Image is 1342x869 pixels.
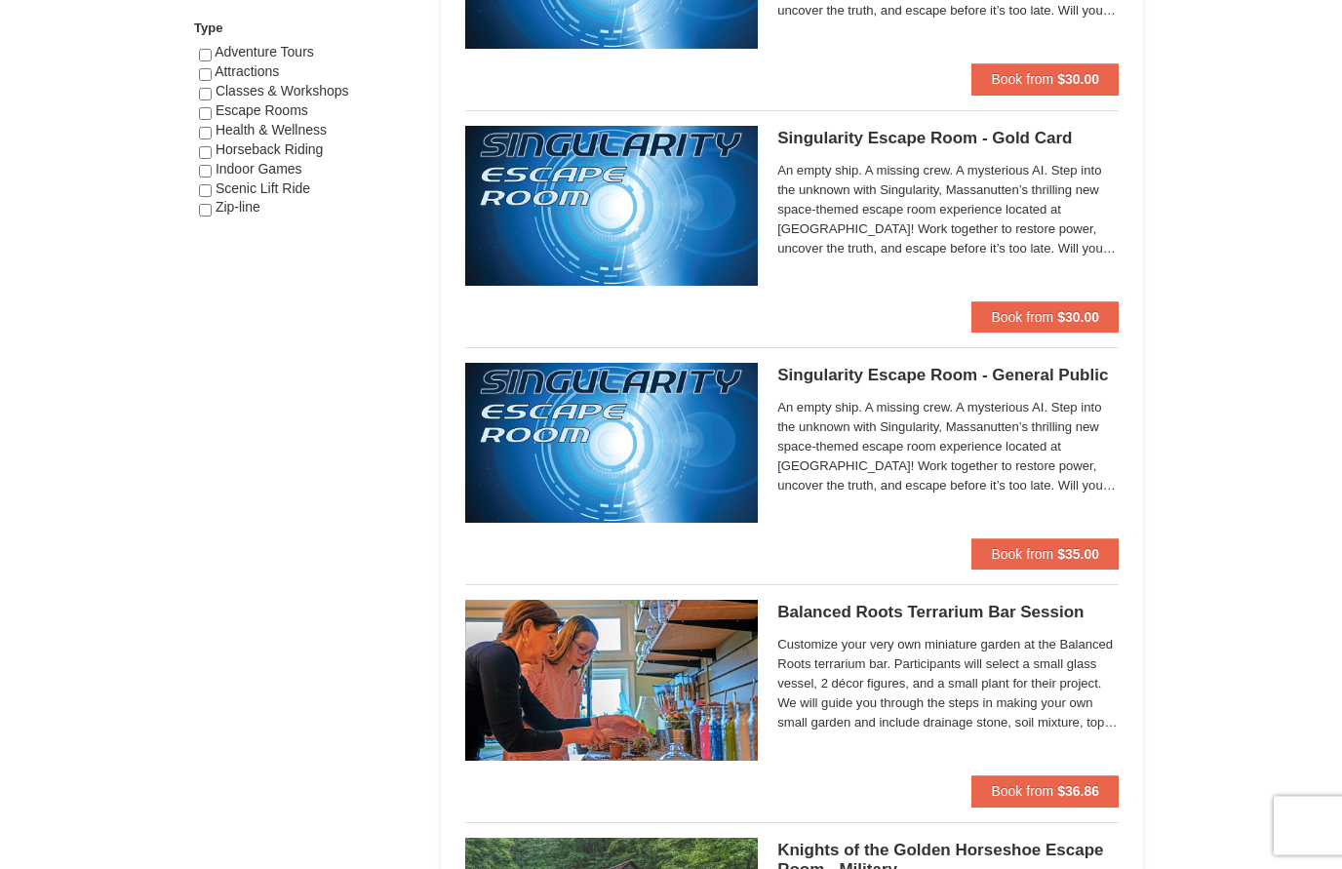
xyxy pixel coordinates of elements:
strong: $35.00 [1057,547,1099,563]
span: Horseback Riding [216,142,324,158]
span: Health & Wellness [216,123,327,138]
button: Book from $30.00 [971,302,1119,334]
span: Book from [991,547,1053,563]
h5: Singularity Escape Room - General Public [777,367,1119,386]
img: 6619913-527-a9527fc8.jpg [465,364,758,524]
span: Scenic Lift Ride [216,181,310,197]
span: Attractions [215,64,279,80]
span: An empty ship. A missing crew. A mysterious AI. Step into the unknown with Singularity, Massanutt... [777,399,1119,496]
img: 6619913-513-94f1c799.jpg [465,127,758,287]
span: Book from [991,310,1053,326]
span: An empty ship. A missing crew. A mysterious AI. Step into the unknown with Singularity, Massanutt... [777,162,1119,259]
span: Escape Rooms [216,103,308,119]
strong: $30.00 [1057,310,1099,326]
span: Indoor Games [216,162,302,178]
button: Book from $36.86 [971,776,1119,808]
img: 18871151-30-393e4332.jpg [465,601,758,761]
span: Book from [991,784,1053,800]
h5: Singularity Escape Room - Gold Card [777,130,1119,149]
strong: Type [194,21,222,36]
span: Adventure Tours [215,45,314,60]
span: Customize your very own miniature garden at the Balanced Roots terrarium bar. Participants will s... [777,636,1119,733]
span: Classes & Workshops [216,84,349,99]
span: Book from [991,72,1053,88]
button: Book from $35.00 [971,539,1119,571]
strong: $30.00 [1057,72,1099,88]
strong: $36.86 [1057,784,1099,800]
span: Zip-line [216,200,260,216]
button: Book from $30.00 [971,64,1119,96]
h5: Balanced Roots Terrarium Bar Session [777,604,1119,623]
